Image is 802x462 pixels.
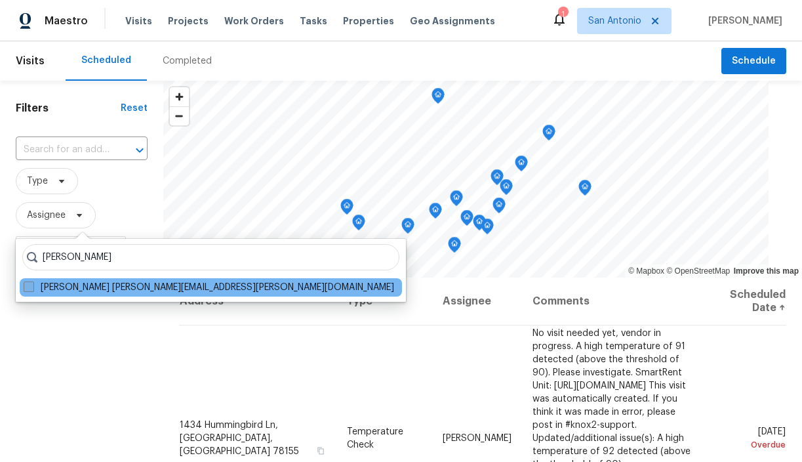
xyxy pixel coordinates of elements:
[714,427,786,451] span: [DATE]
[16,140,111,160] input: Search for an address...
[347,427,403,449] span: Temperature Check
[588,14,641,28] span: San Antonio
[81,54,131,67] div: Scheduled
[121,102,148,115] div: Reset
[130,141,149,159] button: Open
[714,438,786,451] div: Overdue
[448,237,461,257] div: Map marker
[170,87,189,106] button: Zoom in
[500,179,513,199] div: Map marker
[431,88,445,108] div: Map marker
[492,198,506,218] div: Map marker
[432,278,522,325] th: Assignee
[703,14,782,28] span: [PERSON_NAME]
[170,107,189,125] span: Zoom out
[558,8,567,21] div: 1
[300,16,327,26] span: Tasks
[450,190,463,211] div: Map marker
[16,102,121,115] h1: Filters
[515,156,528,176] div: Map marker
[27,175,48,188] span: Type
[410,14,495,28] span: Geo Assignments
[666,266,730,276] a: OpenStreetMap
[163,54,212,68] div: Completed
[473,215,486,235] div: Map marker
[27,209,66,222] span: Assignee
[24,281,394,294] label: [PERSON_NAME] [PERSON_NAME][EMAIL_ADDRESS][PERSON_NAME][DOMAIN_NAME]
[721,48,786,75] button: Schedule
[443,433,511,442] span: [PERSON_NAME]
[734,266,799,276] a: Improve this map
[125,14,152,28] span: Visits
[170,106,189,125] button: Zoom out
[628,266,664,276] a: Mapbox
[578,180,591,200] div: Map marker
[732,53,776,70] span: Schedule
[704,278,786,325] th: Scheduled Date ↑
[16,47,45,75] span: Visits
[352,215,365,235] div: Map marker
[460,210,473,230] div: Map marker
[491,169,504,190] div: Map marker
[314,444,326,456] button: Copy Address
[180,420,299,455] span: 1434 Hummingbird Ln, [GEOGRAPHIC_DATA], [GEOGRAPHIC_DATA] 78155
[168,14,209,28] span: Projects
[522,278,704,325] th: Comments
[429,203,442,223] div: Map marker
[163,81,769,278] canvas: Map
[340,199,353,219] div: Map marker
[45,14,88,28] span: Maestro
[224,14,284,28] span: Work Orders
[401,218,414,238] div: Map marker
[542,125,555,145] div: Map marker
[481,219,494,239] div: Map marker
[343,14,394,28] span: Properties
